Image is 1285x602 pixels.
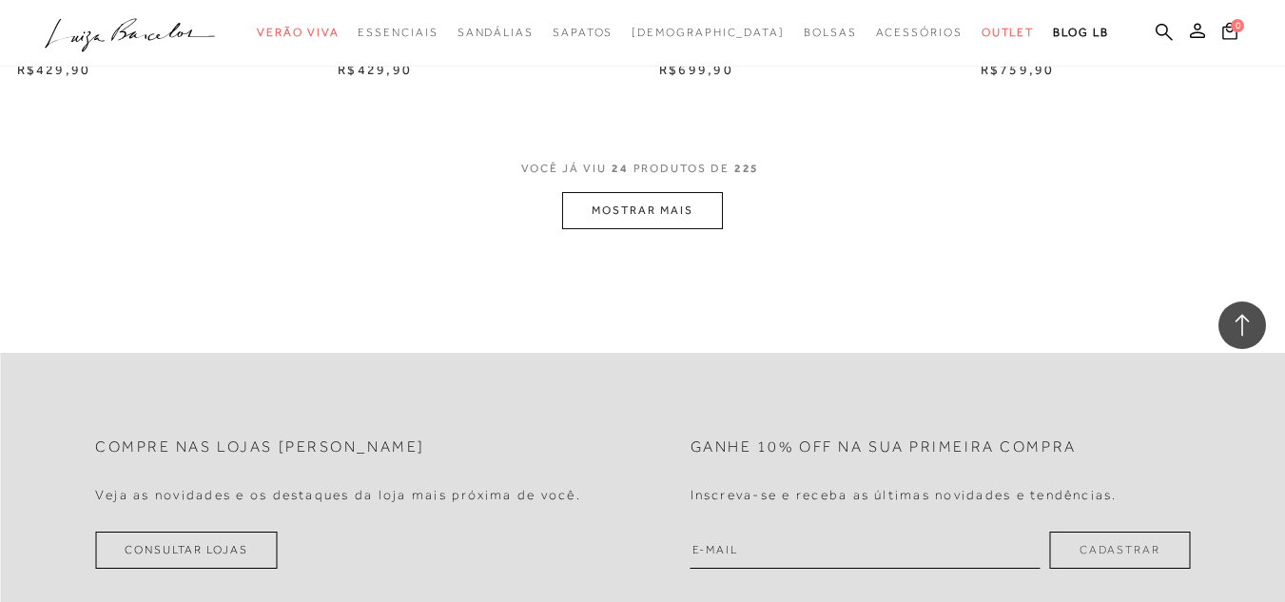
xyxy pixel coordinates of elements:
h2: Ganhe 10% off na sua primeira compra [691,438,1077,456]
span: 225 [734,162,760,175]
span: Sapatos [553,26,613,39]
button: MOSTRAR MAIS [562,192,722,229]
a: Consultar Lojas [95,532,278,569]
h4: Veja as novidades e os destaques da loja mais próxima de você. [95,487,581,503]
h2: Compre nas lojas [PERSON_NAME] [95,438,425,456]
a: categoryNavScreenReaderText [358,15,438,50]
span: R$699,90 [659,62,733,77]
span: Sandálias [458,26,534,39]
span: 24 [612,162,629,175]
a: categoryNavScreenReaderText [876,15,963,50]
a: BLOG LB [1053,15,1108,50]
button: Cadastrar [1050,532,1190,569]
a: noSubCategoriesText [632,15,785,50]
span: R$429,90 [17,62,91,77]
button: 0 [1217,21,1243,47]
span: Verão Viva [257,26,339,39]
span: Bolsas [804,26,857,39]
a: categoryNavScreenReaderText [553,15,613,50]
span: Outlet [982,26,1035,39]
a: categoryNavScreenReaderText [804,15,857,50]
span: VOCÊ JÁ VIU PRODUTOS DE [521,162,765,175]
input: E-mail [691,532,1041,569]
a: categoryNavScreenReaderText [257,15,339,50]
span: Acessórios [876,26,963,39]
a: categoryNavScreenReaderText [458,15,534,50]
h4: Inscreva-se e receba as últimas novidades e tendências. [691,487,1118,503]
span: R$429,90 [338,62,412,77]
span: R$759,90 [981,62,1055,77]
span: Essenciais [358,26,438,39]
span: 0 [1231,19,1244,32]
span: [DEMOGRAPHIC_DATA] [632,26,785,39]
span: BLOG LB [1053,26,1108,39]
a: categoryNavScreenReaderText [982,15,1035,50]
